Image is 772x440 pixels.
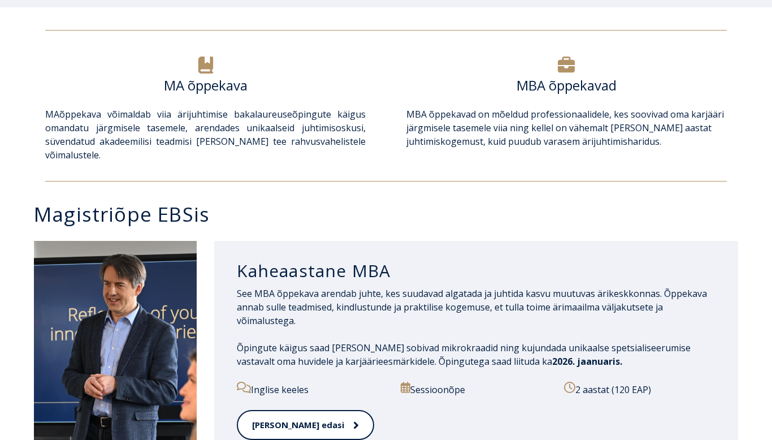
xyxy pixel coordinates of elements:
[45,108,366,161] span: õppekava võimaldab viia ärijuhtimise bakalaureuseõpingute käigus omandatu järgmisele tasemele, ar...
[45,77,366,94] h6: MA õppekava
[34,204,749,224] h3: Magistriõpe EBSis
[406,107,727,148] p: õppekavad on mõeldud professionaalidele, kes soovivad oma karjääri järgmisele tasemele viia ning ...
[237,341,715,368] p: Õpingute käigus saad [PERSON_NAME] sobivad mikrokraadid ning kujundada unikaalse spetsialiseerumi...
[406,108,427,120] a: MBA
[237,410,374,440] a: [PERSON_NAME] edasi
[564,382,715,396] p: 2 aastat (120 EAP)
[45,108,59,120] a: MA
[406,77,727,94] h6: MBA õppekavad
[401,382,552,396] p: Sessioonõpe
[237,382,388,396] p: Inglise keeles
[237,260,715,282] h3: Kaheaastane MBA
[237,287,715,327] p: See MBA õppekava arendab juhte, kes suudavad algatada ja juhtida kasvu muutuvas ärikeskkonnas. Õp...
[552,355,622,368] span: 2026. jaanuaris.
